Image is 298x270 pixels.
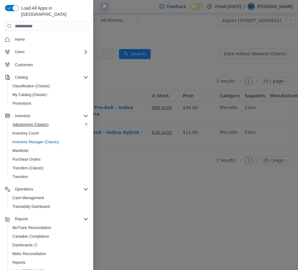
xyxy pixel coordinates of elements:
button: icon: searchSearch [119,36,151,46]
a: Adjustments (Classic) [10,121,51,128]
button: Classification (Classic) [7,82,91,90]
span: Clovr [245,117,256,121]
button: Transfers (Classic) [7,164,91,172]
span: Adjustments (Classic) [12,122,48,127]
a: Inventory Manager (Classic) [10,138,62,146]
span: / [137,5,138,9]
i: icon: close-circle [102,39,105,42]
button: Inventory Manager (Classic) [7,138,91,146]
a: Transfers (Classic) [10,164,46,172]
button: Users [2,48,91,56]
a: Dashboards [10,241,40,249]
span: Purchase Orders [10,156,88,163]
i: icon: down [285,145,289,149]
button: BioTrack Reconciliation [7,223,91,232]
button: Cash Management [7,194,91,202]
button: Manifests [7,146,91,155]
span: Show Out of Stock [9,50,54,55]
button: Users [12,48,27,56]
span: Catalog [12,74,88,81]
i: icon: info-circle [59,38,63,43]
span: Promotions [12,101,31,106]
div: 25 / page [263,144,284,150]
span: Inventory [12,112,88,120]
span: 0BCWBJ11 [40,105,62,110]
li: 2 results [216,64,235,71]
a: 1 [245,64,252,71]
li: 1 [245,64,253,71]
button: Traceabilty Dashboard [7,202,91,211]
span: Classification (Classic) [10,82,88,90]
span: Manifests [10,147,88,154]
button: icon: ellipsis [286,2,296,12]
span: $30.00 [183,92,198,97]
span: Users [15,49,25,54]
span: Clovr [245,92,256,97]
span: Pre-rolls [70,36,88,45]
a: 1 [245,144,252,150]
span: Traceabilty Dashboard [12,204,50,209]
div: Date Added (Newest-Oldest) [224,36,286,45]
span: Operations [12,185,88,193]
a: Punch Breath 1g Pre-Roll - Indica Hybrid - Clovr x Nuthera [40,117,142,128]
span: Transfers (Classic) [12,166,44,171]
span: Transfers (Classic) [10,164,88,172]
a: Transfers [10,173,30,181]
span: 500Y0A5Z [40,130,62,135]
span: Promotions [10,100,88,107]
span: Canadian Compliance [12,234,49,239]
span: Catalog [15,75,28,80]
span: My Catalog (Classic) [10,91,88,98]
i: icon: right [254,145,258,149]
span: Inventory Manager (Classic) [12,140,59,144]
button: Reports [12,215,30,223]
span: Cash Management [12,195,44,200]
a: Classification (Classic) [10,82,53,90]
button: Inventory [12,112,33,120]
a: Customers [12,61,35,69]
span: Home [15,37,25,42]
a: Dashboards [7,241,91,249]
li: Previous Page [238,143,245,151]
span: Inventory Count [10,130,88,137]
span: Load All Apps in [GEOGRAPHIC_DATA] [19,5,88,17]
div: All Rooms [101,2,122,11]
span: Suppliers [245,80,265,85]
a: Metrc Reconciliation [10,250,48,258]
span: 10915 NW 45 Hwy [40,3,84,10]
a: Home [12,36,27,43]
span: Dashboards [10,241,88,249]
a: Purchase Orders [10,156,43,163]
span: Metrc Reconciliation [10,250,88,258]
li: Next Page [253,64,260,71]
button: Close this dialog [101,2,108,10]
li: Previous Page [238,64,245,71]
i: icon: close-circle [85,5,89,9]
span: Reports [10,259,88,266]
button: Canadian Compliance [7,232,91,241]
li: Next Page [253,143,260,151]
a: My Catalog (Classic) [10,91,49,98]
span: Adjustments (Classic) [10,121,88,128]
span: Inventory [15,113,30,118]
span: Home [12,35,88,43]
i: icon: close-circle [122,5,126,9]
span: Cash Management [10,194,88,202]
a: icon: shopFresh [DATE] [2,5,32,9]
button: Reports [7,258,91,267]
button: Home [2,35,91,44]
span: Name [40,80,53,85]
a: Manifests [10,147,31,154]
button: Inventory [2,112,91,120]
span: Canadian Compliance [10,233,88,240]
i: icon: down [287,39,290,43]
span: Classification (Classic) [12,84,50,89]
button: Adjustments (Classic) [7,120,91,129]
img: Punch Breath 1g Pre-Roll - Indica Hybrid - Clovr x Nuthera hero shot [19,116,35,131]
span: / [34,5,36,9]
button: Customers [2,60,91,69]
span: Price [183,80,193,85]
span: Reports [12,215,88,223]
button: Transfers [7,172,91,181]
a: Reports [10,259,28,266]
